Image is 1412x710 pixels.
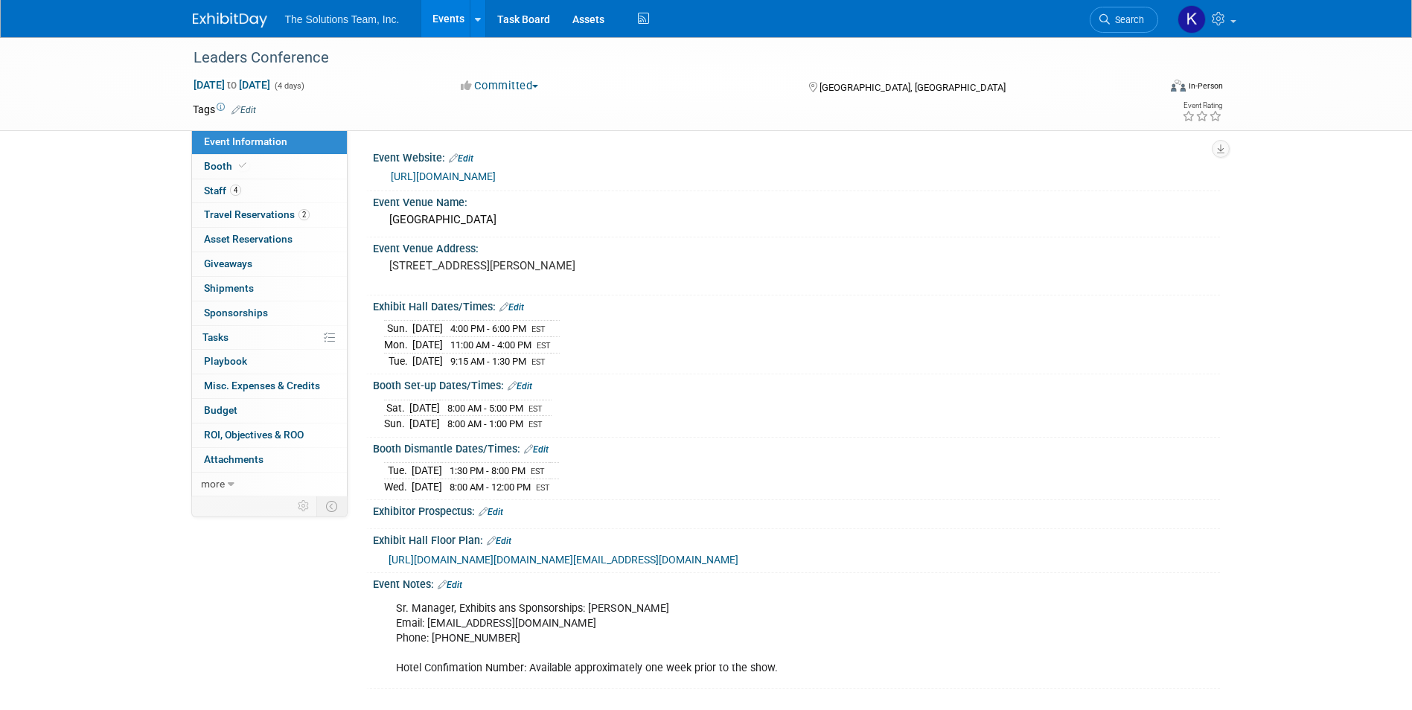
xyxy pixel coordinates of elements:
[192,423,347,447] a: ROI, Objectives & ROO
[531,357,546,367] span: EST
[409,400,440,416] td: [DATE]
[204,233,293,245] span: Asset Reservations
[193,13,267,28] img: ExhibitDay
[373,147,1220,166] div: Event Website:
[384,208,1209,231] div: [GEOGRAPHIC_DATA]
[531,467,545,476] span: EST
[384,400,409,416] td: Sat.
[384,337,412,354] td: Mon.
[528,420,543,429] span: EST
[537,341,551,351] span: EST
[285,13,400,25] span: The Solutions Team, Inc.
[373,573,1220,592] div: Event Notes:
[531,324,546,334] span: EST
[204,307,268,319] span: Sponsorships
[508,381,532,391] a: Edit
[389,259,709,272] pre: [STREET_ADDRESS][PERSON_NAME]
[1090,7,1158,33] a: Search
[239,161,246,170] i: Booth reservation complete
[499,302,524,313] a: Edit
[192,277,347,301] a: Shipments
[201,478,225,490] span: more
[373,191,1220,210] div: Event Venue Name:
[450,356,526,367] span: 9:15 AM - 1:30 PM
[384,479,412,494] td: Wed.
[204,355,247,367] span: Playbook
[316,496,347,516] td: Toggle Event Tabs
[202,331,229,343] span: Tasks
[188,45,1136,71] div: Leaders Conference
[384,416,409,432] td: Sun.
[204,208,310,220] span: Travel Reservations
[384,353,412,368] td: Tue.
[230,185,241,196] span: 4
[479,507,503,517] a: Edit
[449,153,473,164] a: Edit
[204,282,254,294] span: Shipments
[389,554,738,566] a: [URL][DOMAIN_NAME][DOMAIN_NAME][EMAIL_ADDRESS][DOMAIN_NAME]
[412,479,442,494] td: [DATE]
[450,339,531,351] span: 11:00 AM - 4:00 PM
[391,170,496,182] a: [URL][DOMAIN_NAME]
[412,321,443,337] td: [DATE]
[204,160,249,172] span: Booth
[373,529,1220,549] div: Exhibit Hall Floor Plan:
[204,185,241,196] span: Staff
[193,102,256,117] td: Tags
[192,374,347,398] a: Misc. Expenses & Credits
[204,380,320,391] span: Misc. Expenses & Credits
[384,463,412,479] td: Tue.
[447,418,523,429] span: 8:00 AM - 1:00 PM
[450,482,531,493] span: 8:00 AM - 12:00 PM
[192,448,347,472] a: Attachments
[373,438,1220,457] div: Booth Dismantle Dates/Times:
[820,82,1006,93] span: [GEOGRAPHIC_DATA], [GEOGRAPHIC_DATA]
[193,78,271,92] span: [DATE] [DATE]
[192,473,347,496] a: more
[192,399,347,423] a: Budget
[487,536,511,546] a: Edit
[1188,80,1223,92] div: In-Person
[192,155,347,179] a: Booth
[373,237,1220,256] div: Event Venue Address:
[204,453,263,465] span: Attachments
[412,353,443,368] td: [DATE]
[192,203,347,227] a: Travel Reservations2
[528,404,543,414] span: EST
[291,496,317,516] td: Personalize Event Tab Strip
[438,580,462,590] a: Edit
[536,483,550,493] span: EST
[1182,102,1222,109] div: Event Rating
[273,81,304,91] span: (4 days)
[447,403,523,414] span: 8:00 AM - 5:00 PM
[1171,80,1186,92] img: Format-Inperson.png
[192,326,347,350] a: Tasks
[450,323,526,334] span: 4:00 PM - 6:00 PM
[225,79,239,91] span: to
[192,179,347,203] a: Staff4
[192,252,347,276] a: Giveaways
[1178,5,1206,33] img: Kaelon Harris
[204,135,287,147] span: Event Information
[373,374,1220,394] div: Booth Set-up Dates/Times:
[192,228,347,252] a: Asset Reservations
[1070,77,1224,100] div: Event Format
[373,500,1220,519] div: Exhibitor Prospectus:
[231,105,256,115] a: Edit
[192,130,347,154] a: Event Information
[1110,14,1144,25] span: Search
[412,337,443,354] td: [DATE]
[456,78,544,94] button: Committed
[192,350,347,374] a: Playbook
[524,444,549,455] a: Edit
[386,594,1056,683] div: Sr. Manager, Exhibits ans Sponsorships: [PERSON_NAME] Email: [EMAIL_ADDRESS][DOMAIN_NAME] Phone: ...
[298,209,310,220] span: 2
[412,463,442,479] td: [DATE]
[204,429,304,441] span: ROI, Objectives & ROO
[373,295,1220,315] div: Exhibit Hall Dates/Times:
[450,465,525,476] span: 1:30 PM - 8:00 PM
[409,416,440,432] td: [DATE]
[204,404,237,416] span: Budget
[192,301,347,325] a: Sponsorships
